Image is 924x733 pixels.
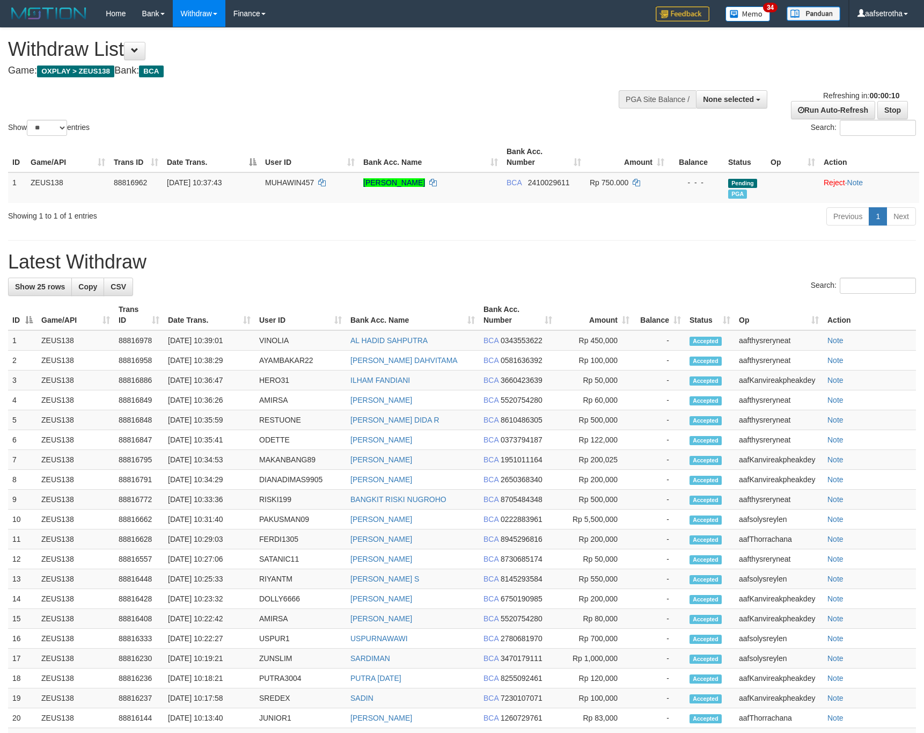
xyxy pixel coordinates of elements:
span: Accepted [690,376,722,386]
span: BCA [507,178,522,187]
td: Rp 5,500,000 [556,510,634,529]
td: [DATE] 10:23:32 [164,589,255,609]
td: Rp 100,000 [556,351,634,371]
td: aafsolysreylen [735,649,823,669]
h4: Game: Bank: [8,66,605,76]
span: CSV [111,282,126,291]
a: [PERSON_NAME] S [350,575,419,583]
td: aafKanvireakpheakdey [735,609,823,629]
div: Showing 1 to 1 of 1 entries [8,206,377,221]
th: Status: activate to sort column ascending [685,300,735,330]
td: AYAMBAKAR22 [255,351,346,371]
span: Accepted [690,595,722,604]
td: - [634,549,685,569]
span: BCA [483,416,498,424]
td: [DATE] 10:34:53 [164,450,255,470]
span: Accepted [690,357,722,366]
a: Previous [826,207,869,226]
td: [DATE] 10:25:33 [164,569,255,589]
span: BCA [139,66,163,77]
td: 88816847 [114,430,164,450]
span: Copy 0343553622 to clipboard [501,336,542,345]
th: User ID: activate to sort column ascending [261,142,359,172]
td: [DATE] 10:29:03 [164,529,255,549]
td: 16 [8,629,37,649]
a: Note [827,575,844,583]
a: [PERSON_NAME] [350,714,412,722]
span: Accepted [690,575,722,584]
span: BCA [483,336,498,345]
td: aafKanvireakpheakdey [735,371,823,390]
span: Copy 2650368340 to clipboard [501,475,542,484]
td: ZEUS138 [37,609,114,629]
td: - [634,410,685,430]
img: MOTION_logo.png [8,5,90,21]
span: Copy 8705484348 to clipboard [501,495,542,504]
td: - [634,510,685,529]
span: BCA [483,515,498,524]
td: Rp 200,000 [556,529,634,549]
label: Search: [811,278,916,294]
span: None selected [703,95,754,104]
td: aafKanvireakpheakdey [735,450,823,470]
td: ZEUS138 [37,450,114,470]
td: 3 [8,371,37,390]
td: ZEUS138 [37,649,114,669]
td: 88816848 [114,410,164,430]
td: aafsolysreylen [735,510,823,529]
td: ZEUS138 [37,529,114,549]
td: aafThorrachana [735,529,823,549]
a: Next [886,207,916,226]
span: BCA [483,495,498,504]
th: Balance: activate to sort column ascending [634,300,685,330]
a: [PERSON_NAME] [350,396,412,404]
td: ZEUS138 [37,589,114,609]
span: Copy [78,282,97,291]
td: - [634,450,685,470]
a: Note [827,376,844,384]
label: Show entries [8,120,90,136]
td: 18 [8,669,37,688]
td: aafsolysreylen [735,569,823,589]
td: 88816230 [114,649,164,669]
td: aafthysreryneat [735,410,823,430]
td: 1 [8,330,37,351]
td: [DATE] 10:35:41 [164,430,255,450]
a: Show 25 rows [8,278,72,296]
td: ZEUS138 [26,172,109,203]
td: ZUNSLIM [255,649,346,669]
span: Copy 5520754280 to clipboard [501,614,542,623]
a: [PERSON_NAME] [350,455,412,464]
a: ILHAM FANDIANI [350,376,410,384]
td: DOLLY6666 [255,589,346,609]
td: AMIRSA [255,390,346,410]
td: [DATE] 10:22:42 [164,609,255,629]
strong: 00:00:10 [869,91,899,100]
td: - [634,430,685,450]
a: [PERSON_NAME] [350,515,412,524]
span: BCA [483,634,498,643]
td: ZEUS138 [37,510,114,529]
td: 4 [8,390,37,410]
span: Pending [728,179,757,188]
span: Accepted [690,396,722,405]
span: OXPLAY > ZEUS138 [37,66,114,77]
span: Copy 8145293584 to clipboard [501,575,542,583]
td: - [634,589,685,609]
a: [PERSON_NAME] [350,475,412,484]
th: User ID: activate to sort column ascending [255,300,346,330]
span: Copy 2410029611 to clipboard [528,178,570,187]
td: 11 [8,529,37,549]
img: Feedback.jpg [656,6,709,21]
td: [DATE] 10:34:29 [164,470,255,490]
td: [DATE] 10:39:01 [164,330,255,351]
span: BCA [483,436,498,444]
td: ZEUS138 [37,330,114,351]
td: SATANIC11 [255,549,346,569]
th: Amount: activate to sort column ascending [556,300,634,330]
a: Note [827,594,844,603]
td: 5 [8,410,37,430]
input: Search: [840,120,916,136]
td: - [634,629,685,649]
th: Game/API: activate to sort column ascending [26,142,109,172]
